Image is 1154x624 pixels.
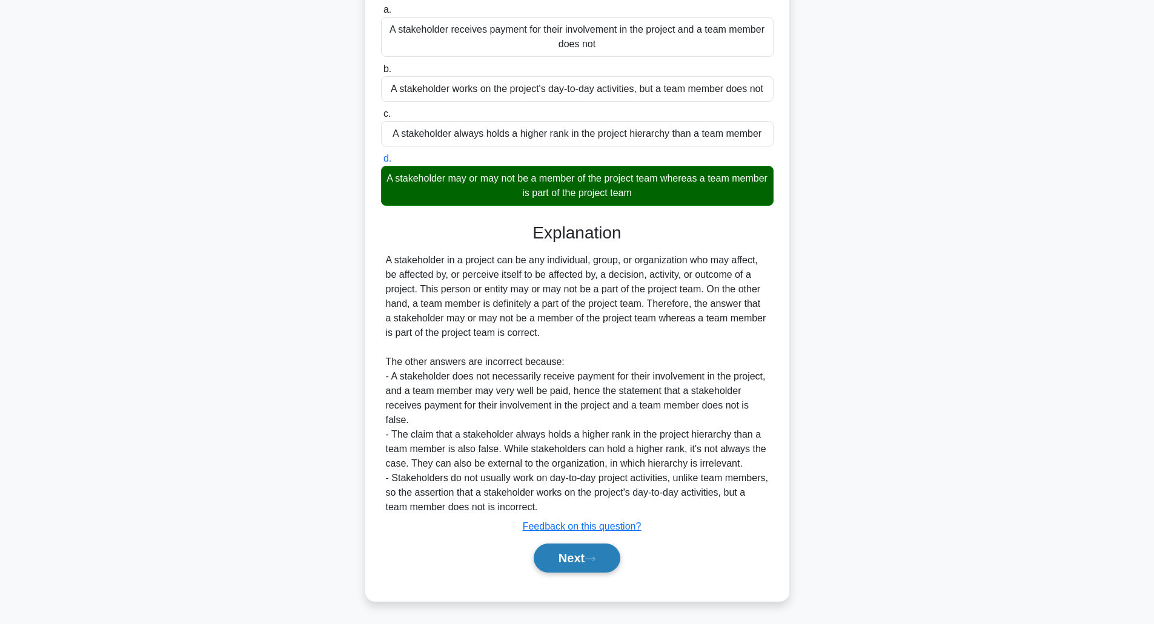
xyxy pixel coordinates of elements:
div: A stakeholder works on the project's day-to-day activities, but a team member does not [381,76,774,102]
span: c. [383,108,391,119]
h3: Explanation [388,223,766,243]
button: Next [534,544,620,573]
div: A stakeholder receives payment for their involvement in the project and a team member does not [381,17,774,57]
div: A stakeholder may or may not be a member of the project team whereas a team member is part of the... [381,166,774,206]
div: A stakeholder in a project can be any individual, group, or organization who may affect, be affec... [386,253,769,514]
span: b. [383,64,391,74]
span: d. [383,153,391,163]
a: Feedback on this question? [523,521,642,531]
div: A stakeholder always holds a higher rank in the project hierarchy than a team member [381,121,774,146]
span: a. [383,4,391,15]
